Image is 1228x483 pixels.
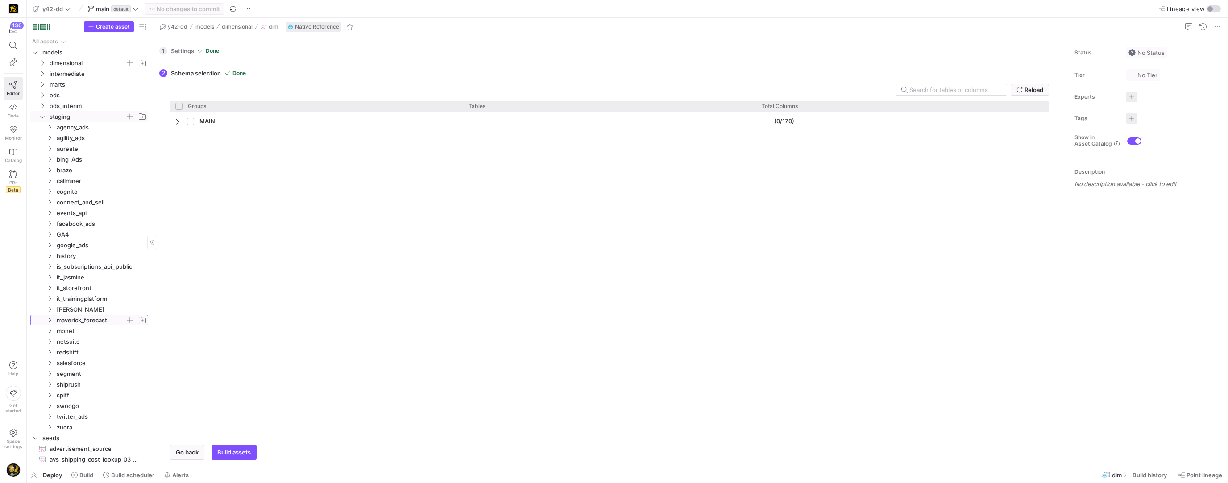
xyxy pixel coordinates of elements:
span: Build history [1133,471,1167,479]
span: seeds [42,433,147,443]
span: Tags [1074,115,1119,121]
span: swoogo [57,401,147,411]
span: MAIN [199,112,215,130]
div: Press SPACE to select this row. [30,465,148,475]
span: No Status [1128,49,1165,56]
span: No Tier [1128,71,1157,79]
div: Press SPACE to select this row. [30,347,148,358]
span: it_trainingplatform [57,294,147,304]
button: y42-dd [158,21,190,32]
span: Tier [1074,72,1119,78]
p: Description [1074,169,1224,175]
div: Press SPACE to select this row. [30,175,148,186]
span: ods [50,90,147,100]
div: Press SPACE to select this row. [30,68,148,79]
div: All assets [32,38,58,45]
span: avs_shipping_costs_by_channel_04_11_24​​​​​​ [50,465,138,475]
span: Code [8,113,19,118]
span: callminer [57,176,147,186]
span: spiff [57,390,147,400]
div: Press SPACE to select this row. [30,154,148,165]
span: dimensional [222,24,253,30]
span: bing_Ads [57,154,147,165]
span: cognito [57,187,147,197]
div: Press SPACE to select this row. [30,208,148,218]
div: Press SPACE to select this row. [30,443,148,454]
div: Press SPACE to select this row. [30,315,148,325]
span: agility_ads [57,133,147,143]
a: avs_shipping_cost_lookup_03_15_24​​​​​​ [30,454,148,465]
span: Build [79,471,93,479]
div: Press SPACE to select this row. [30,122,148,133]
span: Get started [5,403,21,413]
span: y42-dd [168,24,187,30]
span: Create asset [96,24,130,30]
button: Alerts [160,467,193,483]
button: Reload [1011,84,1049,96]
a: https://storage.googleapis.com/y42-prod-data-exchange/images/uAsz27BndGEK0hZWDFeOjoxA7jCwgK9jE472... [4,1,23,17]
span: maverick_forecast [57,315,125,325]
span: Alerts [172,471,189,479]
span: redshift [57,347,147,358]
div: Press SPACE to select this row. [30,454,148,465]
button: 136 [4,21,23,37]
span: Native Reference [295,24,339,30]
div: Press SPACE to select this row. [30,186,148,197]
button: dim [258,21,281,32]
img: undefined [288,24,293,29]
span: Experts [1074,94,1119,100]
div: Press SPACE to select this row. [30,304,148,315]
div: Press SPACE to select this row. [30,240,148,250]
span: advertisement_source​​​​​​ [50,444,138,454]
div: Press SPACE to select this row. [30,100,148,111]
div: Press SPACE to select this row. [30,433,148,443]
div: 136 [10,22,24,29]
button: y42-dd [30,3,73,15]
span: Help [8,371,19,376]
div: Press SPACE to select this row. [30,379,148,390]
div: Press SPACE to select this row. [170,112,1049,130]
img: https://storage.googleapis.com/y42-prod-data-exchange/images/TkyYhdVHAhZk5dk8nd6xEeaFROCiqfTYinc7... [6,463,21,477]
div: Press SPACE to select this row. [30,165,148,175]
button: Help [4,357,23,380]
button: dimensional [220,21,255,32]
span: history [57,251,147,261]
a: PRsBeta [4,167,23,197]
div: Press SPACE to select this row. [30,390,148,400]
div: Press SPACE to select this row. [30,79,148,90]
span: it_storefront [57,283,147,293]
span: PRs [9,180,17,185]
span: ods_interim [50,101,147,111]
button: Build scheduler [99,467,158,483]
a: Spacesettings [4,425,23,453]
span: agency_ads [57,122,147,133]
button: Go back [170,445,204,460]
img: https://storage.googleapis.com/y42-prod-data-exchange/images/uAsz27BndGEK0hZWDFeOjoxA7jCwgK9jE472... [9,4,18,13]
div: Press SPACE to select this row. [30,143,148,154]
p: No description available - click to edit [1074,180,1224,187]
span: google_ads [57,240,147,250]
span: is_subscriptions_api_public [57,262,147,272]
span: Groups [188,103,206,109]
span: Monitor [5,135,22,141]
span: facebook_ads [57,219,147,229]
div: Press SPACE to select this row. [30,368,148,379]
span: Reload [1025,86,1043,93]
button: No statusNo Status [1126,47,1167,58]
span: Show in Asset Catalog [1074,134,1112,147]
span: segment [57,369,147,379]
button: models [193,21,216,32]
a: Code [4,100,23,122]
button: Point lineage [1174,467,1226,483]
span: connect_and_sell [57,197,147,208]
span: staging [50,112,125,122]
button: No tierNo Tier [1126,69,1160,81]
span: it_jasmine [57,272,147,283]
a: avs_shipping_costs_by_channel_04_11_24​​​​​​ [30,465,148,475]
span: aureate [57,144,147,154]
button: maindefault [86,3,141,15]
button: Build assets [212,445,257,460]
div: Press SPACE to select this row. [30,229,148,240]
button: https://storage.googleapis.com/y42-prod-data-exchange/images/TkyYhdVHAhZk5dk8nd6xEeaFROCiqfTYinc7... [4,461,23,479]
button: Build history [1128,467,1173,483]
